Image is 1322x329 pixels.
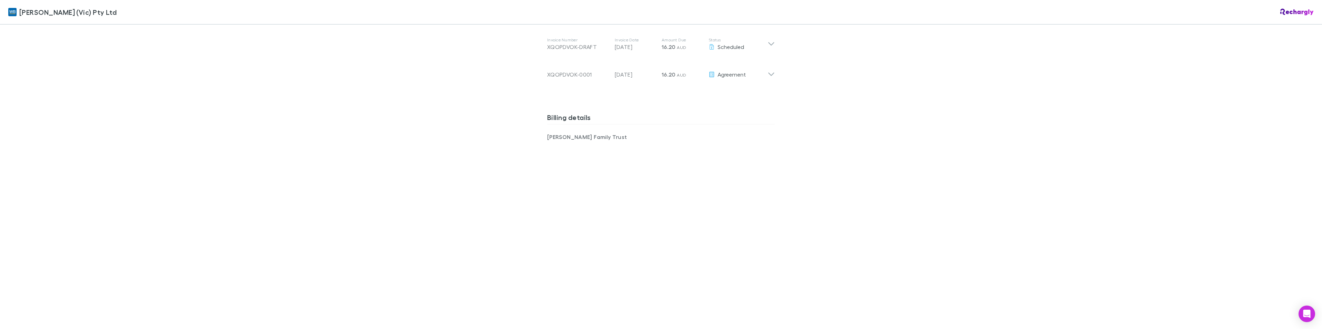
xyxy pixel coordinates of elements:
span: Scheduled [718,43,744,50]
p: Status [709,37,768,43]
span: 16.20 [662,43,675,50]
div: Invoice NumberXQOPDVOK-DRAFTInvoice Date[DATE]Amount Due16.20 AUDStatusScheduled [542,30,780,58]
span: AUD [677,45,686,50]
p: [PERSON_NAME] Family Trust [547,133,661,141]
img: William Buck (Vic) Pty Ltd's Logo [8,8,17,16]
p: Invoice Date [615,37,656,43]
span: 16.20 [662,71,675,78]
div: XQOPDVOK-DRAFT [547,43,609,51]
div: XQOPDVOK-0001 [547,70,609,79]
p: [DATE] [615,43,656,51]
iframe: Secure address input frame [546,145,776,304]
img: Rechargly Logo [1280,9,1314,16]
span: [PERSON_NAME] (Vic) Pty Ltd [19,7,117,17]
span: AUD [677,72,686,78]
div: Open Intercom Messenger [1299,306,1315,322]
span: Agreement [718,71,746,78]
h3: Billing details [547,113,775,124]
p: Amount Due [662,37,703,43]
p: [DATE] [615,70,656,79]
p: Invoice Number [547,37,609,43]
div: XQOPDVOK-0001[DATE]16.20 AUDAgreement [542,58,780,86]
